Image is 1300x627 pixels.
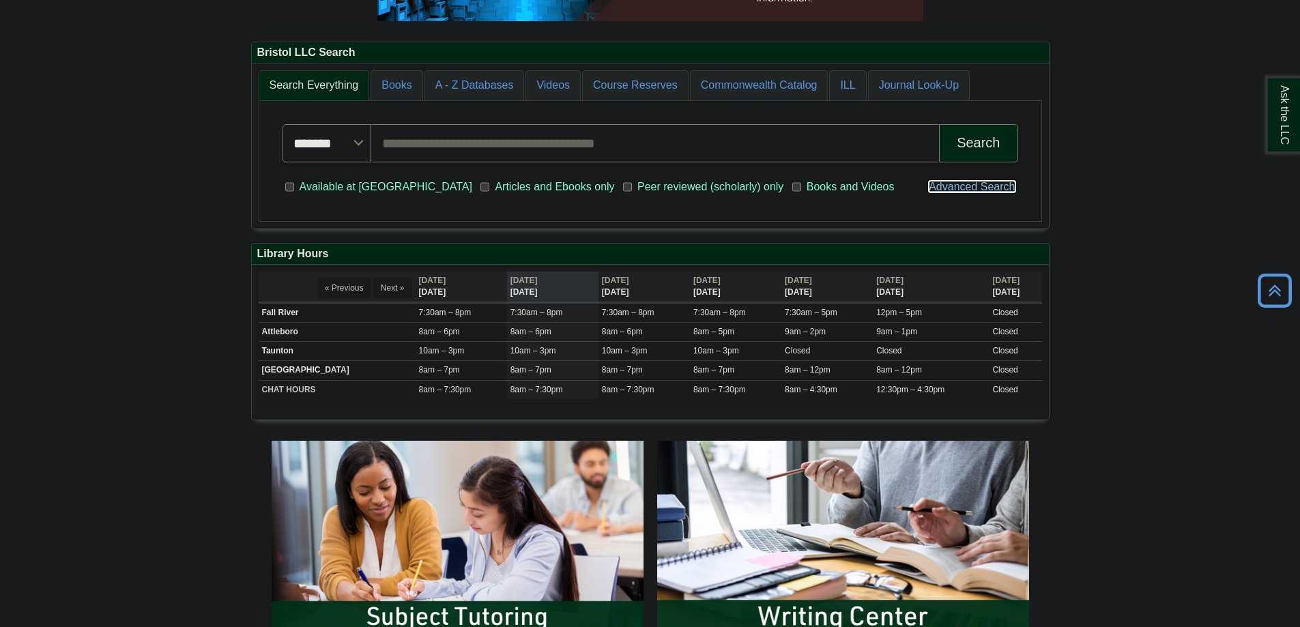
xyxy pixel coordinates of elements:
[781,272,873,302] th: [DATE]
[801,179,900,195] span: Books and Videos
[992,346,1017,355] span: Closed
[632,179,789,195] span: Peer reviewed (scholarly) only
[419,308,472,317] span: 7:30am – 8pm
[294,179,478,195] span: Available at [GEOGRAPHIC_DATA]
[623,181,632,193] input: Peer reviewed (scholarly) only
[489,179,620,195] span: Articles and Ebooks only
[693,327,734,336] span: 8am – 5pm
[602,365,643,375] span: 8am – 7pm
[419,276,446,285] span: [DATE]
[792,181,801,193] input: Books and Videos
[957,135,1000,151] div: Search
[582,70,689,101] a: Course Reserves
[785,276,812,285] span: [DATE]
[259,303,416,322] td: Fall River
[259,342,416,361] td: Taunton
[510,276,538,285] span: [DATE]
[876,346,901,355] span: Closed
[507,272,598,302] th: [DATE]
[598,272,690,302] th: [DATE]
[693,385,746,394] span: 8am – 7:30pm
[252,244,1049,265] h2: Library Hours
[690,70,828,101] a: Commonwealth Catalog
[602,308,654,317] span: 7:30am – 8pm
[785,385,837,394] span: 8am – 4:30pm
[992,365,1017,375] span: Closed
[419,327,460,336] span: 8am – 6pm
[525,70,581,101] a: Videos
[252,42,1049,63] h2: Bristol LLC Search
[510,327,551,336] span: 8am – 6pm
[876,327,917,336] span: 9am – 1pm
[419,385,472,394] span: 8am – 7:30pm
[259,361,416,380] td: [GEOGRAPHIC_DATA]
[868,70,970,101] a: Journal Look-Up
[602,327,643,336] span: 8am – 6pm
[876,276,904,285] span: [DATE]
[829,70,866,101] a: ILL
[992,308,1017,317] span: Closed
[259,70,370,101] a: Search Everything
[259,323,416,342] td: Attleboro
[693,365,734,375] span: 8am – 7pm
[876,308,922,317] span: 12pm – 5pm
[602,276,629,285] span: [DATE]
[259,380,416,399] td: CHAT HOURS
[785,327,826,336] span: 9am – 2pm
[785,346,810,355] span: Closed
[371,70,422,101] a: Books
[992,276,1020,285] span: [DATE]
[510,308,563,317] span: 7:30am – 8pm
[416,272,507,302] th: [DATE]
[876,365,922,375] span: 8am – 12pm
[693,308,746,317] span: 7:30am – 8pm
[510,385,563,394] span: 8am – 7:30pm
[1253,281,1297,300] a: Back to Top
[992,385,1017,394] span: Closed
[693,276,721,285] span: [DATE]
[317,278,371,298] button: « Previous
[929,181,1015,192] a: Advanced Search
[419,346,465,355] span: 10am – 3pm
[785,308,837,317] span: 7:30am – 5pm
[939,124,1017,162] button: Search
[510,365,551,375] span: 8am – 7pm
[373,278,412,298] button: Next »
[602,346,648,355] span: 10am – 3pm
[424,70,525,101] a: A - Z Databases
[989,272,1041,302] th: [DATE]
[992,327,1017,336] span: Closed
[480,181,489,193] input: Articles and Ebooks only
[285,181,294,193] input: Available at [GEOGRAPHIC_DATA]
[876,385,944,394] span: 12:30pm – 4:30pm
[693,346,739,355] span: 10am – 3pm
[690,272,781,302] th: [DATE]
[873,272,989,302] th: [DATE]
[785,365,830,375] span: 8am – 12pm
[510,346,556,355] span: 10am – 3pm
[419,365,460,375] span: 8am – 7pm
[602,385,654,394] span: 8am – 7:30pm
